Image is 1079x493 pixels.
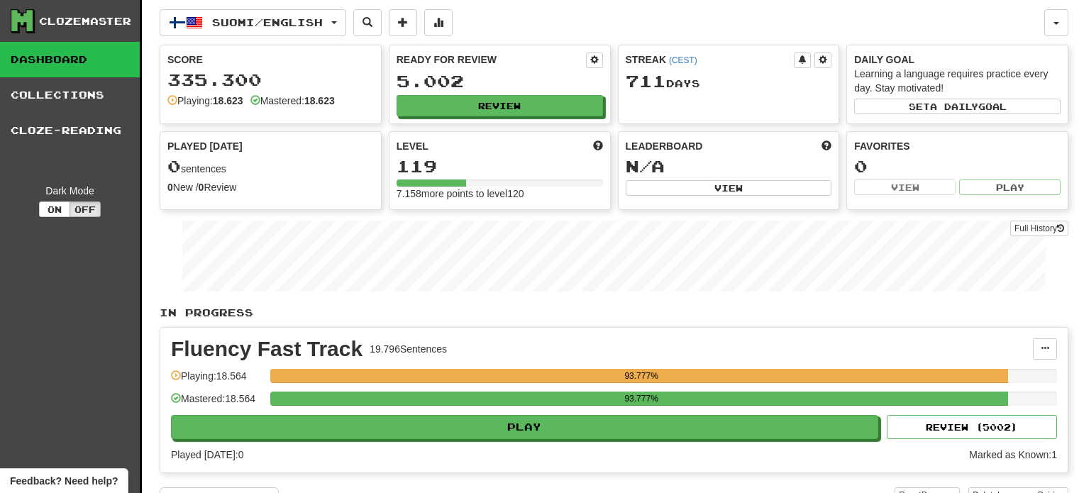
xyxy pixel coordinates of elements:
span: Score more points to level up [593,139,603,153]
div: Fluency Fast Track [171,338,363,360]
button: Review [397,95,603,116]
button: More stats [424,9,453,36]
div: 119 [397,157,603,175]
button: Review (5002) [887,415,1057,439]
div: 93.777% [275,392,1008,406]
div: 7.158 more points to level 120 [397,187,603,201]
span: a daily [930,101,978,111]
div: Score [167,52,374,67]
div: Mastered: 18.564 [171,392,263,415]
button: Play [171,415,878,439]
div: Dark Mode [11,184,129,198]
span: Suomi / English [212,16,323,28]
div: 19.796 Sentences [370,342,447,356]
div: 0 [854,157,1061,175]
div: 5.002 [397,72,603,90]
div: Streak [626,52,795,67]
div: Favorites [854,139,1061,153]
div: sentences [167,157,374,176]
div: Day s [626,72,832,91]
a: Full History [1010,221,1068,236]
button: Suomi/English [160,9,346,36]
div: Clozemaster [39,14,131,28]
div: Ready for Review [397,52,586,67]
span: Open feedback widget [10,474,118,488]
span: Level [397,139,428,153]
button: View [854,179,956,195]
div: 335.300 [167,71,374,89]
button: Play [959,179,1061,195]
div: Learning a language requires practice every day. Stay motivated! [854,67,1061,95]
strong: 18.623 [213,95,243,106]
button: On [39,201,70,217]
button: Seta dailygoal [854,99,1061,114]
div: 93.777% [275,369,1008,383]
span: N/A [626,156,665,176]
span: 0 [167,156,181,176]
button: View [626,180,832,196]
strong: 18.623 [304,95,335,106]
span: Leaderboard [626,139,703,153]
span: This week in points, UTC [821,139,831,153]
button: Off [70,201,101,217]
button: Search sentences [353,9,382,36]
strong: 0 [199,182,204,193]
span: Played [DATE] [167,139,243,153]
div: Playing: 18.564 [171,369,263,392]
div: Marked as Known: 1 [969,448,1057,462]
div: Mastered: [250,94,335,108]
p: In Progress [160,306,1068,320]
div: Playing: [167,94,243,108]
strong: 0 [167,182,173,193]
span: Played [DATE]: 0 [171,449,243,460]
a: (CEST) [669,55,697,65]
span: 711 [626,71,666,91]
button: Add sentence to collection [389,9,417,36]
div: New / Review [167,180,374,194]
div: Daily Goal [854,52,1061,67]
